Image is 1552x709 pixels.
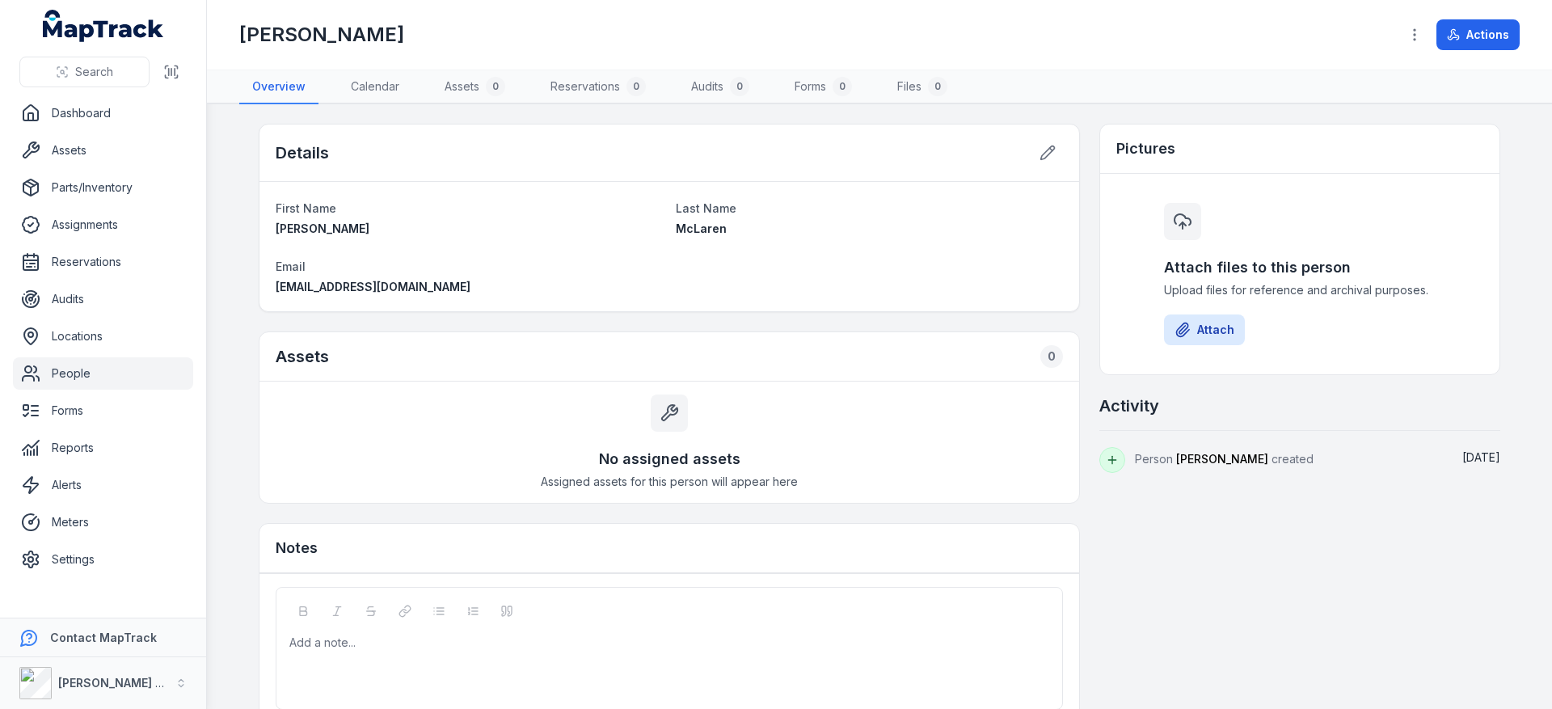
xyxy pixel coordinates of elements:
span: [DATE] [1462,450,1500,464]
button: Search [19,57,150,87]
a: Dashboard [13,97,193,129]
a: Meters [13,506,193,538]
h2: Activity [1099,395,1159,417]
a: Assets0 [432,70,518,104]
a: Assignments [13,209,193,241]
a: Reservations [13,246,193,278]
span: Email [276,260,306,273]
a: Overview [239,70,318,104]
time: 6/30/2025, 3:42:51 PM [1462,450,1500,464]
div: 0 [833,77,852,96]
span: Last Name [676,201,736,215]
a: People [13,357,193,390]
h3: Attach files to this person [1164,256,1436,279]
h3: No assigned assets [599,448,740,471]
a: Reports [13,432,193,464]
div: 0 [486,77,505,96]
span: First Name [276,201,336,215]
a: Parts/Inventory [13,171,193,204]
span: Search [75,64,113,80]
a: Audits [13,283,193,315]
span: [PERSON_NAME] [1176,452,1268,466]
h3: Pictures [1116,137,1175,160]
span: Assigned assets for this person will appear here [541,474,798,490]
a: Alerts [13,469,193,501]
h1: [PERSON_NAME] [239,22,404,48]
span: McLaren [676,222,727,235]
button: Attach [1164,314,1245,345]
strong: Contact MapTrack [50,631,157,644]
a: Audits0 [678,70,762,104]
a: Forms0 [782,70,865,104]
a: Calendar [338,70,412,104]
div: 0 [928,77,947,96]
div: 0 [730,77,749,96]
span: Person created [1135,452,1314,466]
a: Settings [13,543,193,576]
h2: Details [276,141,329,164]
div: 0 [1040,345,1063,368]
strong: [PERSON_NAME] Group [58,676,191,690]
a: Assets [13,134,193,167]
a: MapTrack [43,10,164,42]
a: Reservations0 [538,70,659,104]
h2: Assets [276,345,329,368]
a: Locations [13,320,193,352]
button: Actions [1436,19,1520,50]
a: Forms [13,395,193,427]
span: Upload files for reference and archival purposes. [1164,282,1436,298]
span: [EMAIL_ADDRESS][DOMAIN_NAME] [276,280,470,293]
div: 0 [626,77,646,96]
a: Files0 [884,70,960,104]
span: [PERSON_NAME] [276,222,369,235]
h3: Notes [276,537,318,559]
